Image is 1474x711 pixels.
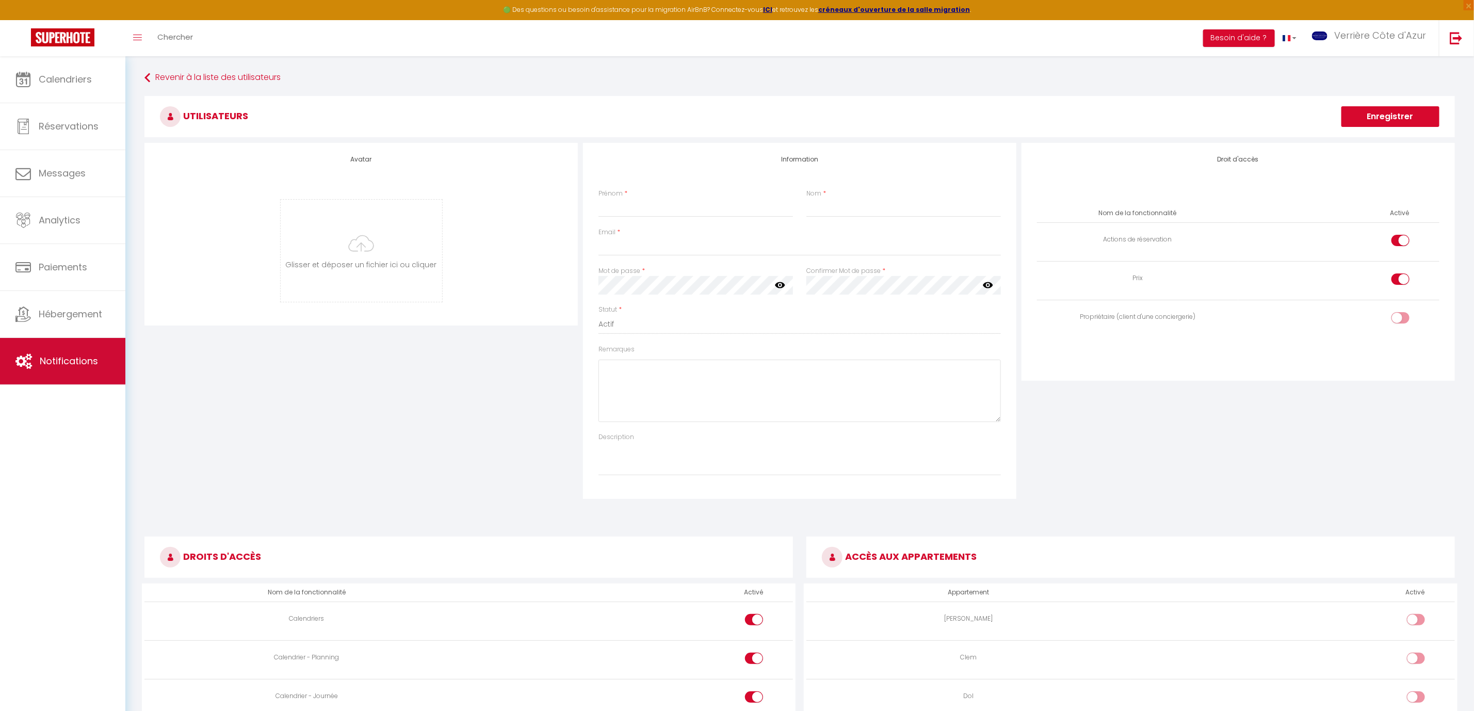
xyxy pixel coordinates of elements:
th: Activé [740,584,767,602]
th: Activé [1402,584,1429,602]
th: Nom de la fonctionnalité [1037,204,1238,222]
h4: Avatar [160,156,562,163]
label: Remarques [598,345,635,354]
img: logout [1450,31,1463,44]
div: Calendriers [149,614,464,624]
div: Propriétaire (client d'une conciergerie) [1041,312,1234,322]
span: Verrière Côte d'Azur [1334,29,1426,42]
div: Prix [1041,273,1234,283]
label: Prénom [598,189,623,199]
label: Email [598,228,615,237]
span: Paiements [39,261,87,273]
h3: Utilisateurs [144,96,1455,137]
div: Dol [811,691,1126,701]
div: Calendrier - Planning [149,653,464,662]
span: Messages [39,167,86,180]
th: Activé [1386,204,1414,222]
label: Confirmer Mot de passe [806,266,881,276]
div: Calendrier - Journée [149,691,464,701]
a: ... Verrière Côte d'Azur [1304,20,1439,56]
label: Nom [806,189,821,199]
span: Calendriers [39,73,92,86]
img: Super Booking [31,28,94,46]
label: Description [598,432,634,442]
span: Notifications [40,354,98,367]
span: Réservations [39,120,99,133]
span: Chercher [157,31,193,42]
a: Revenir à la liste des utilisateurs [144,69,1455,87]
a: créneaux d'ouverture de la salle migration [818,5,970,14]
th: Nom de la fonctionnalité [144,584,468,602]
span: Analytics [39,214,80,227]
div: Actions de réservation [1041,235,1234,245]
span: Hébergement [39,308,102,320]
div: Clem [811,653,1126,662]
div: [PERSON_NAME] [811,614,1126,624]
a: ICI [763,5,772,14]
button: Enregistrer [1341,106,1439,127]
label: Mot de passe [598,266,640,276]
th: Appartement [806,584,1130,602]
label: Statut [598,305,617,315]
h4: Information [598,156,1001,163]
h3: DROITS D'ACCÈS [144,537,793,578]
a: Chercher [150,20,201,56]
h4: Droit d'accès [1037,156,1439,163]
button: Besoin d'aide ? [1203,29,1275,47]
button: Ouvrir le widget de chat LiveChat [8,4,39,35]
img: ... [1312,31,1327,40]
h3: ACCÈS AUX APPARTEMENTS [806,537,1455,578]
